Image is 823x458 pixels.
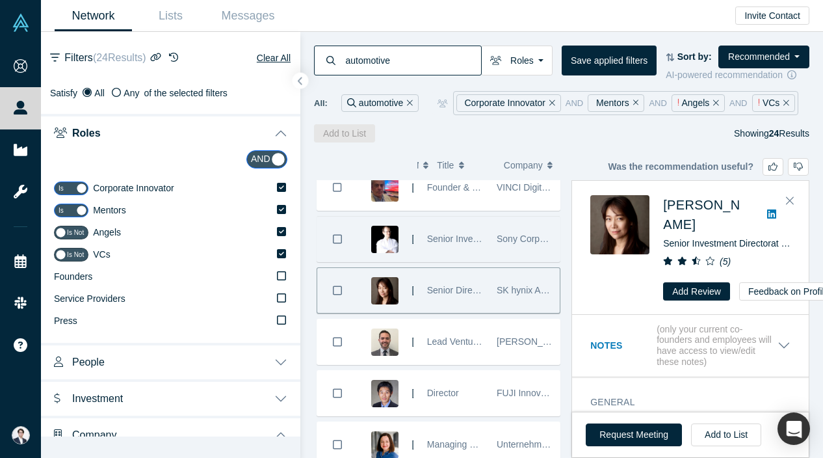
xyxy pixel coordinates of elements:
[412,336,487,347] a: [PERSON_NAME]
[504,152,556,179] button: Company
[41,114,300,150] button: Roles
[566,97,583,110] span: and
[769,128,779,139] strong: 24
[734,124,809,142] div: Showing
[497,336,610,347] span: [PERSON_NAME] Software
[497,234,613,244] span: Sony Corporation of America
[657,324,777,368] p: (only your current co-founders and employees will have access to view/edit these notes)
[718,46,809,68] button: Recommended
[209,1,287,31] a: Messages
[735,7,809,25] button: Invite Contact
[590,195,649,254] img: Rene Do's Profile Image
[341,94,419,112] div: automotive
[93,52,146,63] span: ( 24 Results)
[371,380,398,407] img: Daisuke Nogiwa's Profile Image
[12,14,30,32] img: Alchemist Vault Logo
[417,152,419,179] span: Name
[314,97,328,110] span: All:
[72,429,116,441] span: Company
[412,182,487,193] a: [PERSON_NAME]
[437,152,454,179] span: Title
[371,329,398,356] img: Garett Smith's Profile Image
[497,388,578,398] span: FUJI Innovation Lab
[41,379,300,416] button: Investment
[371,226,398,253] img: Ludovic Copéré's Profile Image
[314,124,375,142] button: Add to List
[497,285,585,295] span: SK hynix America Inc.
[93,205,126,215] span: Mentors
[256,50,291,66] button: Clear All
[427,388,459,398] span: Director
[588,94,644,112] div: Mentors
[590,396,772,409] h3: General
[545,96,555,111] button: Remove Filter
[691,424,761,446] button: Add to List
[769,128,809,139] span: Results
[54,316,77,326] span: Press
[497,439,569,450] span: UnternehmerTUM
[629,96,639,111] button: Remove Filter
[72,392,123,405] span: Investment
[55,1,132,31] a: Network
[663,198,740,232] a: [PERSON_NAME]
[317,165,358,210] button: Bookmark
[427,234,599,244] span: Senior Investment Director, Sony Ventures
[456,94,561,112] div: Corporate Innovator
[586,424,682,446] button: Request Meeting
[672,94,725,112] div: Angels
[50,87,291,100] div: Satisfy of the selected filters
[93,227,121,237] span: Angels
[663,282,730,301] button: Add Review
[481,46,553,75] button: Roles
[54,293,125,304] span: Service Providers
[94,88,105,98] span: All
[345,45,481,75] input: Search by name, title, company, summary, expertise, investment criteria or topics of focus
[64,50,146,66] span: Filters
[317,268,358,313] button: Bookmark
[12,426,30,444] img: Eisuke Shimizu's Account
[417,152,423,179] button: Name
[497,182,731,193] span: VINCI Digital | Industrial IoT + AI/GenAI Strategic Advisory
[403,96,413,111] button: Remove Filter
[437,152,490,179] button: Title
[562,46,657,75] button: Save applied filters
[590,339,654,353] h3: Notes
[709,96,719,111] button: Remove Filter
[590,324,790,368] button: Notes (only your current co-founders and employees will have access to view/edit these notes)
[317,217,358,262] button: Bookmark
[72,356,105,368] span: People
[729,97,747,110] span: and
[720,256,731,267] i: ( 5 )
[371,174,398,202] img: Fabio Bottacci's Profile Image
[93,249,110,260] span: VCs
[504,152,543,179] span: Company
[427,439,564,450] span: Managing Partner I TechFounders
[412,234,487,244] a: [PERSON_NAME]
[779,96,789,111] button: Remove Filter
[124,88,139,98] span: Any
[412,285,487,295] a: [PERSON_NAME]
[132,1,209,31] a: Lists
[412,439,487,450] a: [PERSON_NAME]
[752,94,796,112] div: VCs
[412,388,487,398] a: [PERSON_NAME]
[677,51,712,62] strong: Sort by:
[427,285,488,295] span: Senior Director
[317,371,358,416] button: Bookmark
[649,97,666,110] span: and
[41,343,300,379] button: People
[666,68,809,82] div: AI-powered recommendation
[54,271,92,282] span: Founders
[93,183,174,193] span: Corporate Innovator
[427,336,582,347] span: Lead Venture Architect & Chief of Staff
[608,158,809,176] div: Was the recommendation useful?
[72,127,101,139] span: Roles
[41,416,300,452] button: Company
[780,191,800,211] button: Close
[317,319,358,364] button: Bookmark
